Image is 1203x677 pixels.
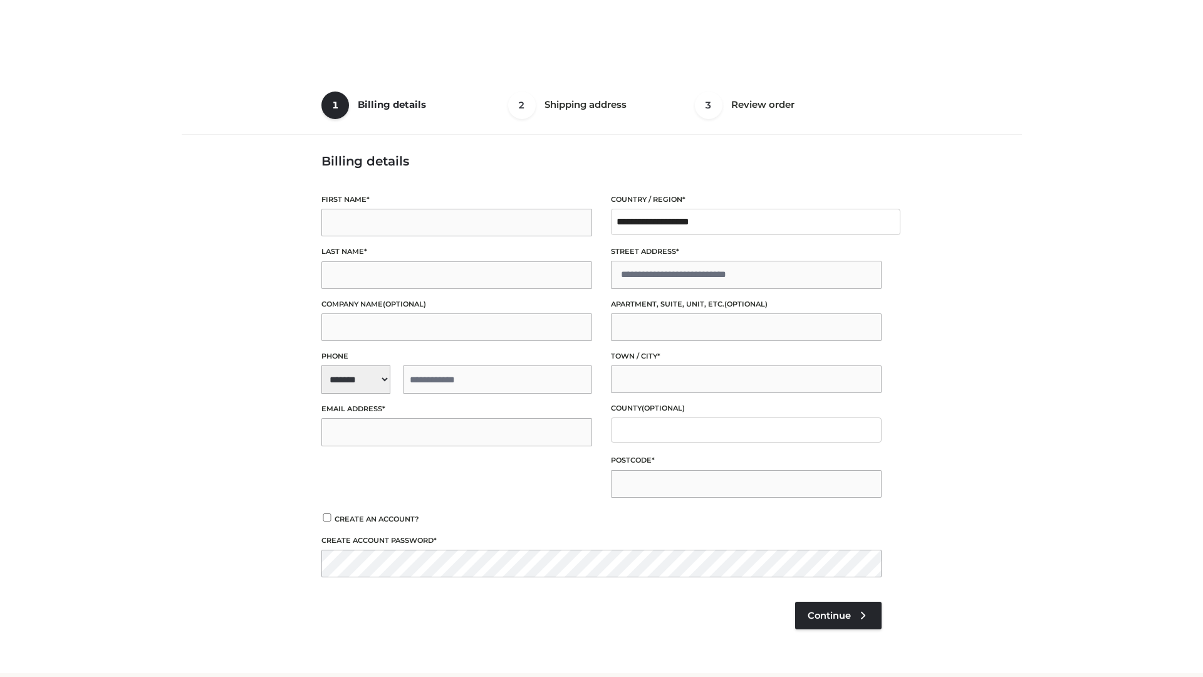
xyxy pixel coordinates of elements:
label: Postcode [611,454,882,466]
span: Shipping address [544,98,627,110]
label: Country / Region [611,194,882,206]
input: Create an account? [321,513,333,522]
span: Create an account? [335,515,419,523]
label: Town / City [611,350,882,362]
span: (optional) [383,300,426,308]
label: Company name [321,298,592,310]
h3: Billing details [321,154,882,169]
label: Email address [321,403,592,415]
label: First name [321,194,592,206]
label: County [611,402,882,414]
span: Continue [808,610,851,621]
a: Continue [795,602,882,629]
label: Phone [321,350,592,362]
span: 3 [695,92,722,119]
span: 2 [508,92,536,119]
span: (optional) [724,300,768,308]
label: Last name [321,246,592,258]
span: Billing details [358,98,426,110]
span: Review order [731,98,794,110]
span: 1 [321,92,349,119]
label: Street address [611,246,882,258]
label: Apartment, suite, unit, etc. [611,298,882,310]
span: (optional) [642,404,685,412]
label: Create account password [321,535,882,547]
